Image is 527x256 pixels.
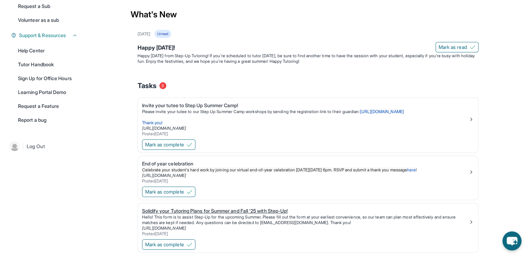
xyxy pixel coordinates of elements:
button: Mark as read [436,42,478,52]
a: End of year celebrationCelebrate your student's hard work by joining our virtual end-of-year cele... [138,156,478,185]
a: Invite your tutee to Step Up Summer Camp!Please invite your tutee to our Step Up Summer Camp work... [138,98,478,138]
img: Mark as read [470,44,475,50]
button: Mark as complete [142,139,195,150]
span: 3 [159,82,166,89]
div: End of year celebration [142,160,468,167]
a: Learning Portal Demo [14,86,82,99]
p: ! [142,167,468,173]
img: Mark as complete [187,189,192,195]
img: Mark as complete [187,142,192,147]
span: Support & Resources [19,32,66,39]
span: | [22,142,24,151]
p: Happy [DATE] from Step-Up Tutoring! If you're scheduled to tutor [DATE], be sure to find another ... [138,53,478,64]
span: Celebrate your student's hard work by joining our virtual end-of-year celebration [DATE][DATE] 6p... [142,167,407,172]
img: user-img [10,142,19,151]
button: Support & Resources [16,32,78,39]
a: [URL][DOMAIN_NAME] [142,225,186,231]
div: Unread [155,30,171,38]
a: [URL][DOMAIN_NAME] [360,109,404,114]
a: Help Center [14,44,82,57]
button: Mark as complete [142,187,195,197]
div: Happy [DATE]! [138,43,478,53]
a: Tutor Handbook [14,58,82,71]
a: [URL][DOMAIN_NAME] [142,173,186,178]
a: |Log Out [7,139,82,154]
div: Posted [DATE] [142,178,468,184]
a: Request a Feature [14,100,82,112]
span: Mark as complete [145,141,184,148]
button: chat-button [502,231,521,250]
a: Volunteer as a sub [14,14,82,26]
a: Solidify your Tutoring Plans for Summer and Fall '25 with Step-Up!Hello! This form is to assist S... [138,203,478,238]
button: Mark as complete [142,239,195,250]
a: Sign Up for Office Hours [14,72,82,85]
span: Mark as complete [145,241,184,248]
div: Invite your tutee to Step Up Summer Camp! [142,102,468,109]
a: here [407,167,416,172]
p: Please invite your tutee to our Step Up Summer Camp workshops by sending the registration link to... [142,109,468,114]
a: [URL][DOMAIN_NAME] [142,126,186,131]
a: Report a bug [14,114,82,126]
div: Posted [DATE] [142,131,468,137]
div: Posted [DATE] [142,231,468,237]
p: Hello! This form is to assist Step-Up for the upcoming Summer. Please fill out the form at your e... [142,214,468,225]
img: Mark as complete [187,242,192,247]
span: Tasks [138,81,157,91]
span: Log Out [27,143,45,150]
div: [DATE] [138,31,150,37]
span: Mark as read [439,44,467,51]
span: Mark as complete [145,188,184,195]
div: Solidify your Tutoring Plans for Summer and Fall '25 with Step-Up! [142,207,468,214]
span: Thank you! [142,120,163,125]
